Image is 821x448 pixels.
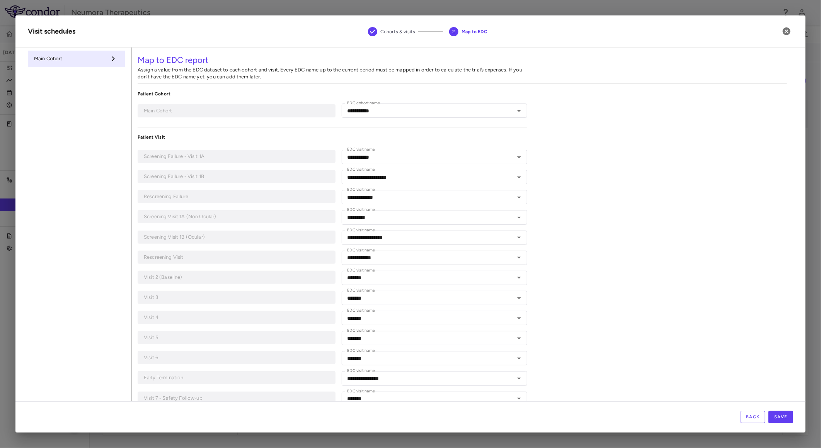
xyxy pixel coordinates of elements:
p: Patient Visit [138,134,527,141]
span: Map to EDC [462,28,487,35]
label: EDC visit name [347,146,375,153]
p: Assign a value from the EDC dataset to each cohort and visit. Every EDC name up to the current pe... [138,66,527,80]
p: Visit 5 [144,334,329,341]
div: Visit schedules [28,26,75,37]
button: Open [514,252,525,263]
p: Visit 3 [144,294,329,301]
button: Save [768,411,793,423]
label: EDC cohort name [347,100,380,107]
label: EDC visit name [347,368,375,374]
button: Open [514,333,525,344]
button: Open [514,152,525,163]
label: EDC visit name [347,307,375,314]
button: Map to EDC [443,18,494,46]
text: 2 [453,29,455,34]
button: Open [514,393,525,404]
button: Back [741,411,765,423]
button: Open [514,232,525,243]
button: Open [514,313,525,324]
button: Open [514,293,525,304]
button: Open [514,373,525,384]
label: EDC visit name [347,267,375,274]
button: Open [514,192,525,203]
p: Rescreening Failure [144,193,329,200]
p: Screening Failure - Visit 1A [144,153,329,160]
p: Screening Visit 1B (Ocular) [144,234,329,241]
p: Early Termination [144,374,329,381]
button: Open [514,272,525,283]
button: Open [514,172,525,183]
label: EDC visit name [347,287,375,294]
label: EDC visit name [347,247,375,254]
span: Main Cohort [34,55,106,62]
label: EDC visit name [347,207,375,213]
label: EDC visit name [347,328,375,334]
h5: Map to EDC report [138,54,787,66]
p: Main Cohort [144,107,329,114]
label: EDC visit name [347,388,375,395]
label: EDC visit name [347,187,375,193]
p: Patient Cohort [138,90,527,97]
label: EDC visit name [347,166,375,173]
button: Open [514,212,525,223]
button: Open [514,105,525,116]
label: EDC visit name [347,348,375,354]
p: Screening Visit 1A (Non Ocular) [144,213,329,220]
span: Cohorts & visits [380,28,415,35]
p: Rescreening Visit [144,254,329,261]
p: Visit 6 [144,354,329,361]
p: Visit 4 [144,314,329,321]
p: Visit 7 - Safety Follow-up [144,395,329,402]
button: Open [514,353,525,364]
p: Visit 2 (Baseline) [144,274,329,281]
button: Cohorts & visits [362,18,421,46]
label: EDC visit name [347,227,375,234]
p: Screening Failure - Visit 1B [144,173,329,180]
